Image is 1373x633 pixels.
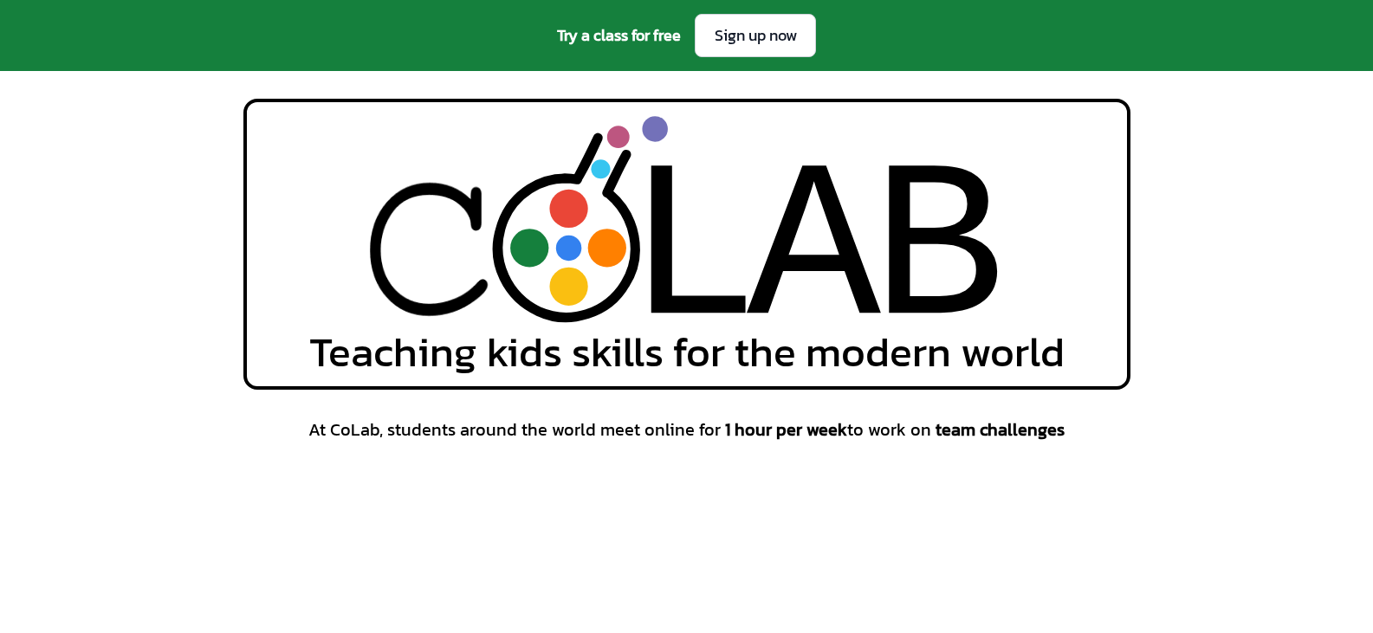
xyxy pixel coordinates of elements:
span: Teaching kids skills for the modern world [309,331,1065,372]
span: At CoLab, students around the world meet online for to work on [308,417,1065,442]
a: Sign up now [695,14,816,57]
span: team challenges [936,417,1065,442]
div: B [871,119,1006,388]
span: 1 hour per week [725,417,847,442]
div: L [625,119,760,388]
div: A [747,119,881,388]
span: Try a class for free [557,23,681,48]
